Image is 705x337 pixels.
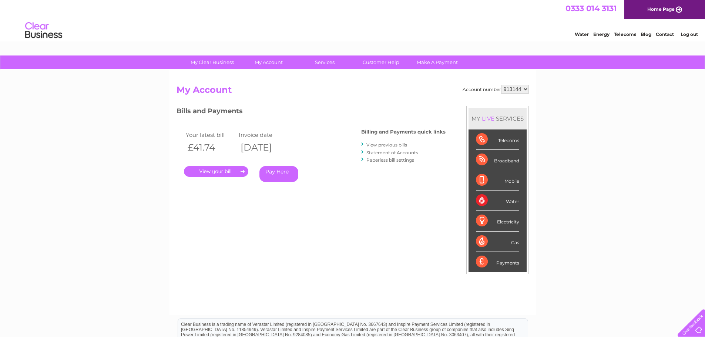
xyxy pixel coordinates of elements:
[177,85,529,99] h2: My Account
[407,55,468,69] a: Make A Payment
[476,129,519,150] div: Telecoms
[366,142,407,148] a: View previous bills
[237,140,290,155] th: [DATE]
[366,157,414,163] a: Paperless bill settings
[593,31,610,37] a: Energy
[614,31,636,37] a: Telecoms
[476,211,519,231] div: Electricity
[476,150,519,170] div: Broadband
[237,130,290,140] td: Invoice date
[178,4,528,36] div: Clear Business is a trading name of Verastar Limited (registered in [GEOGRAPHIC_DATA] No. 3667643...
[565,4,617,13] a: 0333 014 3131
[575,31,589,37] a: Water
[350,55,412,69] a: Customer Help
[177,106,446,119] h3: Bills and Payments
[476,232,519,252] div: Gas
[184,140,237,155] th: £41.74
[294,55,355,69] a: Services
[238,55,299,69] a: My Account
[480,115,496,122] div: LIVE
[641,31,651,37] a: Blog
[182,55,243,69] a: My Clear Business
[476,252,519,272] div: Payments
[361,129,446,135] h4: Billing and Payments quick links
[25,19,63,42] img: logo.png
[681,31,698,37] a: Log out
[184,166,248,177] a: .
[463,85,529,94] div: Account number
[656,31,674,37] a: Contact
[476,191,519,211] div: Water
[366,150,418,155] a: Statement of Accounts
[184,130,237,140] td: Your latest bill
[469,108,527,129] div: MY SERVICES
[476,170,519,191] div: Mobile
[259,166,298,182] a: Pay Here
